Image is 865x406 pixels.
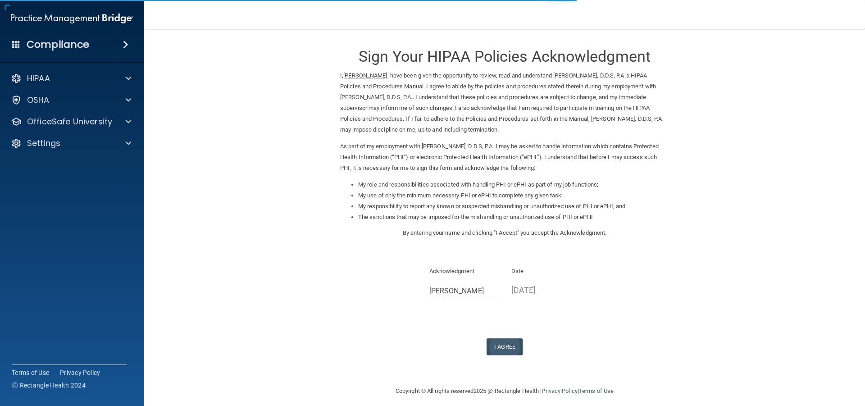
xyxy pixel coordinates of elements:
img: PMB logo [11,9,133,27]
li: The sanctions that may be imposed for the mishandling or unauthorized use of PHI or ePHI [358,212,669,223]
a: OSHA [11,95,131,105]
button: I Agree [487,338,523,355]
a: Privacy Policy [60,368,100,377]
h4: Compliance [27,38,89,51]
p: Settings [27,138,60,149]
a: Settings [11,138,131,149]
a: HIPAA [11,73,131,84]
li: My role and responsibilities associated with handling PHI or ePHI as part of my job functions; [358,179,669,190]
li: My use of only the minimum necessary PHI or ePHI to complete any given task; [358,190,669,201]
a: Privacy Policy [542,388,577,394]
span: Ⓒ Rectangle Health 2024 [12,381,86,390]
p: Acknowledgment [429,266,498,277]
div: Copyright © All rights reserved 2025 @ Rectangle Health | | [340,377,669,406]
p: [DATE] [511,283,580,297]
h3: Sign Your HIPAA Policies Acknowledgment [340,48,669,65]
p: HIPAA [27,73,50,84]
p: I, , have been given the opportunity to review, read and understand [PERSON_NAME], D.D.S, P.A.’s ... [340,70,669,135]
p: By entering your name and clicking "I Accept" you accept the Acknowledgment. [340,228,669,238]
p: As part of my employment with [PERSON_NAME], D.D.S, P.A. I may be asked to handle information whi... [340,141,669,173]
li: My responsibility to report any known or suspected mishandling or unauthorized use of PHI or ePHI... [358,201,669,212]
p: OSHA [27,95,50,105]
p: Date [511,266,580,277]
ins: [PERSON_NAME] [343,72,387,79]
a: Terms of Use [579,388,614,394]
a: OfficeSafe University [11,116,131,127]
p: OfficeSafe University [27,116,112,127]
input: Full Name [429,283,498,299]
a: Terms of Use [12,368,49,377]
